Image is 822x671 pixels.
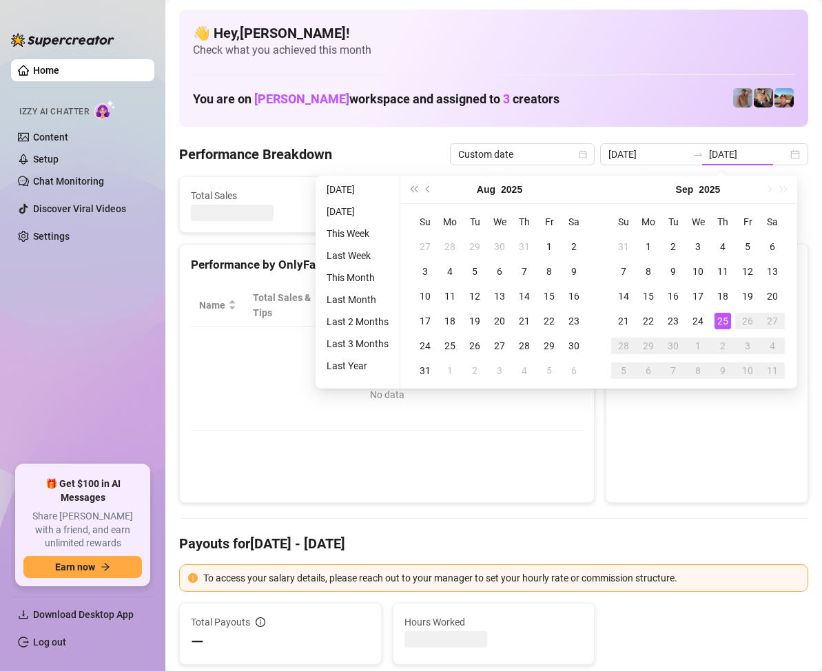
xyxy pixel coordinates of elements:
img: George [754,88,773,107]
img: Zach [774,88,794,107]
img: Joey [733,88,752,107]
span: info-circle [256,617,265,627]
span: Messages Sent [511,188,637,203]
h4: 👋 Hey, [PERSON_NAME] ! [193,23,794,43]
div: To access your salary details, please reach out to your manager to set your hourly rate or commis... [203,570,799,586]
span: 🎁 Get $100 in AI Messages [23,477,142,504]
div: Est. Hours Worked [340,290,402,320]
span: Check what you achieved this month [193,43,794,58]
span: Active Chats [351,188,476,203]
a: Settings [33,231,70,242]
button: Earn nowarrow-right [23,556,142,578]
span: Total Sales & Tips [253,290,312,320]
span: exclamation-circle [188,573,198,583]
a: Content [33,132,68,143]
span: Custom date [458,144,586,165]
div: Performance by OnlyFans Creator [191,256,583,274]
span: Total Payouts [191,615,250,630]
span: 3 [503,92,510,106]
span: Earn now [55,561,95,572]
span: arrow-right [101,562,110,572]
span: Sales / Hour [429,290,472,320]
div: No data [205,387,569,402]
th: Name [191,285,245,327]
span: Izzy AI Chatter [19,105,89,118]
a: Home [33,65,59,76]
span: calendar [579,150,587,158]
span: swap-right [692,149,703,160]
span: to [692,149,703,160]
span: Share [PERSON_NAME] with a friend, and earn unlimited rewards [23,510,142,550]
span: Total Sales [191,188,316,203]
h1: You are on workspace and assigned to creators [193,92,559,107]
img: logo-BBDzfeDw.svg [11,33,114,47]
span: — [191,631,204,653]
span: download [18,609,29,620]
h4: Payouts for [DATE] - [DATE] [179,534,808,553]
th: Total Sales & Tips [245,285,331,327]
th: Sales / Hour [421,285,491,327]
img: AI Chatter [94,100,116,120]
a: Log out [33,637,66,648]
input: Start date [608,147,687,162]
div: Sales by OnlyFans Creator [617,256,797,274]
a: Discover Viral Videos [33,203,126,214]
span: Name [199,298,225,313]
th: Chat Conversion [492,285,584,327]
h4: Performance Breakdown [179,145,332,164]
a: Chat Monitoring [33,176,104,187]
span: [PERSON_NAME] [254,92,349,106]
span: Chat Conversion [500,290,564,320]
a: Setup [33,154,59,165]
span: Hours Worked [404,615,584,630]
span: Download Desktop App [33,609,134,620]
input: End date [709,147,788,162]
